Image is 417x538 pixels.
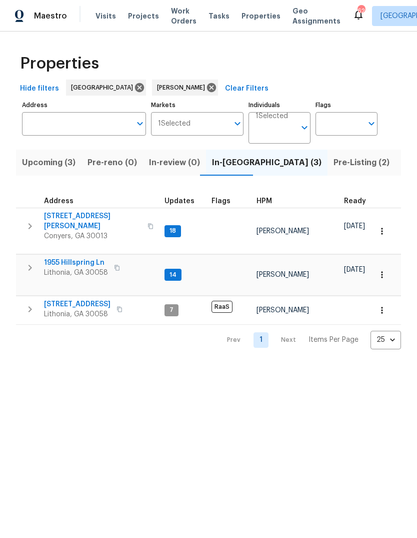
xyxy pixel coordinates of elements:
[208,13,229,20] span: Tasks
[16,80,63,98] button: Hide filters
[165,227,180,235] span: 18
[370,327,401,353] div: 25
[71,83,137,93] span: [GEOGRAPHIC_DATA]
[211,198,230,205] span: Flags
[44,309,110,319] span: Lithonia, GA 30058
[164,198,194,205] span: Updates
[357,6,364,16] div: 62
[44,198,73,205] span: Address
[44,211,141,231] span: [STREET_ADDRESS][PERSON_NAME]
[44,258,108,268] span: 1955 Hillspring Ln
[44,268,108,278] span: Lithonia, GA 30058
[221,80,272,98] button: Clear Filters
[20,83,59,95] span: Hide filters
[95,11,116,21] span: Visits
[157,83,209,93] span: [PERSON_NAME]
[256,271,309,278] span: [PERSON_NAME]
[22,156,75,170] span: Upcoming (3)
[344,198,366,205] span: Ready
[66,80,146,96] div: [GEOGRAPHIC_DATA]
[151,102,244,108] label: Markets
[292,6,340,26] span: Geo Assignments
[217,331,401,349] nav: Pagination Navigation
[255,112,288,121] span: 1 Selected
[20,59,99,69] span: Properties
[165,306,177,314] span: 7
[211,301,232,313] span: RaaS
[34,11,67,21] span: Maestro
[344,223,365,230] span: [DATE]
[256,198,272,205] span: HPM
[22,102,146,108] label: Address
[225,83,268,95] span: Clear Filters
[133,117,147,131] button: Open
[87,156,137,170] span: Pre-reno (0)
[253,332,268,348] a: Goto page 1
[308,335,358,345] p: Items Per Page
[248,102,310,108] label: Individuals
[44,299,110,309] span: [STREET_ADDRESS]
[241,11,280,21] span: Properties
[297,121,311,135] button: Open
[158,120,190,128] span: 1 Selected
[149,156,200,170] span: In-review (0)
[212,156,321,170] span: In-[GEOGRAPHIC_DATA] (3)
[364,117,378,131] button: Open
[333,156,389,170] span: Pre-Listing (2)
[256,307,309,314] span: [PERSON_NAME]
[165,271,180,279] span: 14
[344,198,375,205] div: Earliest renovation start date (first business day after COE or Checkout)
[256,228,309,235] span: [PERSON_NAME]
[344,266,365,273] span: [DATE]
[230,117,244,131] button: Open
[152,80,218,96] div: [PERSON_NAME]
[171,6,196,26] span: Work Orders
[44,231,141,241] span: Conyers, GA 30013
[315,102,377,108] label: Flags
[128,11,159,21] span: Projects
